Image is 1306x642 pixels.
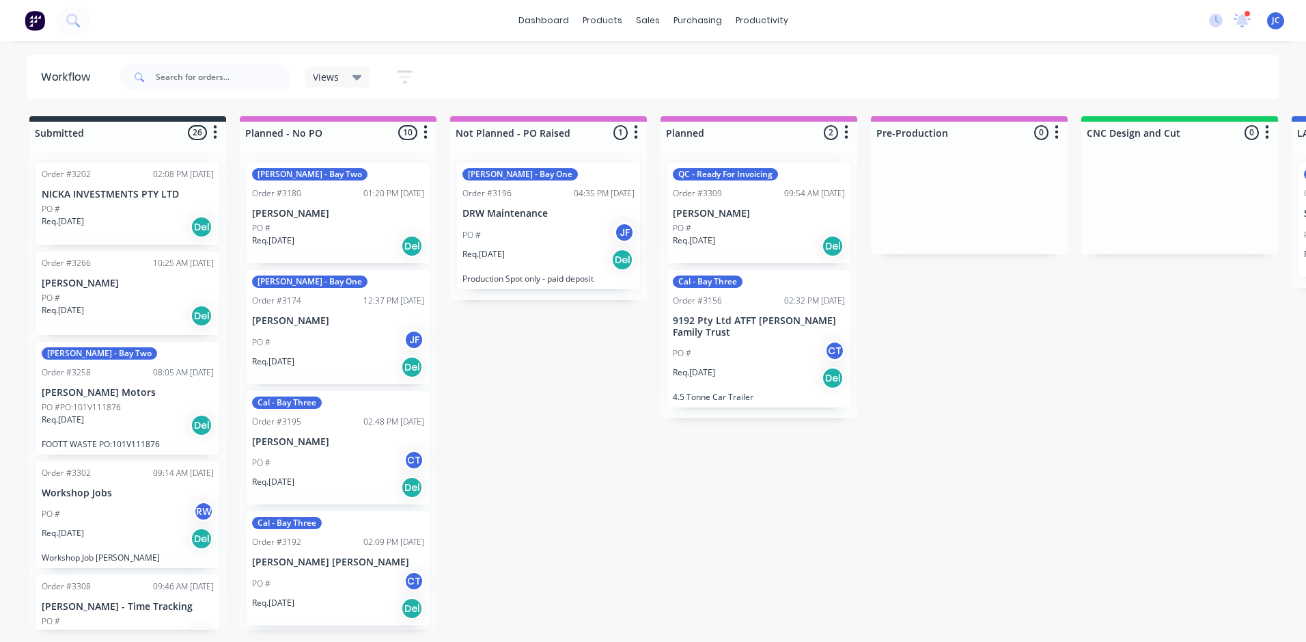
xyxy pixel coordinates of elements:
[153,580,214,593] div: 09:46 AM [DATE]
[401,598,423,619] div: Del
[512,10,576,31] a: dashboard
[667,163,850,263] div: QC - Ready For InvoicingOrder #330909:54 AM [DATE][PERSON_NAME]PO #Req.[DATE]Del
[252,315,424,327] p: [PERSON_NAME]
[42,401,121,414] p: PO #PO:101V111876
[156,64,291,91] input: Search for orders...
[252,235,294,247] p: Req. [DATE]
[25,10,45,31] img: Factory
[673,347,691,360] p: PO #
[252,187,301,200] div: Order #3180
[252,208,424,219] p: [PERSON_NAME]
[191,305,212,327] div: Del
[191,216,212,238] div: Del
[191,528,212,550] div: Del
[667,270,850,408] div: Cal - Bay ThreeOrder #315602:32 PM [DATE]9192 Pty Ltd ATFT [PERSON_NAME] Family TrustPO #CTReq.[D...
[247,511,430,626] div: Cal - Bay ThreeOrder #319202:09 PM [DATE][PERSON_NAME] [PERSON_NAME]PO #CTReq.[DATE]Del
[401,235,423,257] div: Del
[404,450,424,470] div: CT
[42,168,91,180] div: Order #3202
[673,168,778,180] div: QC - Ready For Invoicing
[42,615,60,628] p: PO #
[252,416,301,428] div: Order #3195
[252,476,294,488] p: Req. [DATE]
[42,292,60,304] p: PO #
[252,397,322,409] div: Cal - Bay Three
[42,387,214,399] p: [PERSON_NAME] Motors
[673,208,845,219] p: [PERSON_NAME]
[247,270,430,384] div: [PERSON_NAME] - Bay OneOrder #317412:37 PM [DATE][PERSON_NAME]PO #JFReq.[DATE]Del
[363,536,424,548] div: 02:09 PM [DATE]
[824,340,845,361] div: CT
[673,392,845,402] p: 4.5 Tonne Car Trailer
[667,10,729,31] div: purchasing
[363,187,424,200] div: 01:20 PM [DATE]
[574,187,635,200] div: 04:35 PM [DATE]
[462,168,578,180] div: [PERSON_NAME] - Bay One
[42,467,91,479] div: Order #3302
[42,601,214,613] p: [PERSON_NAME] - Time Tracking
[462,248,505,260] p: Req. [DATE]
[611,249,633,271] div: Del
[614,222,635,243] div: JF
[252,457,270,469] p: PO #
[247,163,430,263] div: [PERSON_NAME] - Bay TwoOrder #318001:20 PM [DATE][PERSON_NAME]PO #Req.[DATE]Del
[784,295,845,307] div: 02:32 PM [DATE]
[247,391,430,505] div: Cal - Bay ThreeOrder #319502:48 PM [DATE][PERSON_NAME]PO #CTReq.[DATE]Del
[153,366,214,379] div: 08:05 AM [DATE]
[153,168,214,180] div: 02:08 PM [DATE]
[252,336,270,349] p: PO #
[673,235,715,247] p: Req. [DATE]
[252,597,294,609] p: Req. [DATE]
[153,467,214,479] div: 09:14 AM [DATE]
[42,257,91,269] div: Order #3266
[822,235,844,257] div: Del
[673,295,722,307] div: Order #3156
[629,10,667,31] div: sales
[252,578,270,590] p: PO #
[42,527,84,539] p: Req. [DATE]
[729,10,795,31] div: productivity
[36,342,219,455] div: [PERSON_NAME] - Bay TwoOrder #325808:05 AM [DATE][PERSON_NAME] MotorsPO #PO:101V111876Req.[DATE]D...
[42,414,84,426] p: Req. [DATE]
[252,356,294,368] p: Req. [DATE]
[462,273,635,284] p: Production Spot only - paid deposit
[404,571,424,591] div: CT
[36,163,219,245] div: Order #320202:08 PM [DATE]NICKA INVESTMENTS PTY LTDPO #Req.[DATE]Del
[42,189,214,200] p: NICKA INVESTMENTS PTY LTD
[191,414,212,436] div: Del
[252,517,322,529] div: Cal - Bay Three
[363,416,424,428] div: 02:48 PM [DATE]
[462,208,635,219] p: DRW Maintenance
[42,628,84,640] p: Req. [DATE]
[822,367,844,389] div: Del
[252,436,424,448] p: [PERSON_NAME]
[673,187,722,200] div: Order #3309
[42,580,91,593] div: Order #3308
[42,487,214,499] p: Workshop Jobs
[42,439,214,449] p: FOOTT WASTE PO:101V111876
[193,501,214,522] div: RW
[42,304,84,317] p: Req. [DATE]
[457,163,640,289] div: [PERSON_NAME] - Bay OneOrder #319604:35 PM [DATE]DRW MaintenancePO #JFReq.[DATE]DelProduction Spo...
[42,215,84,228] p: Req. [DATE]
[673,276,742,288] div: Cal - Bay Three
[42,347,157,360] div: [PERSON_NAME] - Bay Two
[673,315,845,338] p: 9192 Pty Ltd ATFT [PERSON_NAME] Family Trust
[404,330,424,350] div: JF
[36,252,219,335] div: Order #326610:25 AM [DATE][PERSON_NAME]PO #Req.[DATE]Del
[42,508,60,520] p: PO #
[576,10,629,31] div: products
[42,366,91,379] div: Order #3258
[42,552,214,563] p: Workshop Job [PERSON_NAME]
[401,356,423,378] div: Del
[462,187,512,200] div: Order #3196
[401,477,423,498] div: Del
[252,536,301,548] div: Order #3192
[673,222,691,235] p: PO #
[252,557,424,568] p: [PERSON_NAME] [PERSON_NAME]
[252,222,270,235] p: PO #
[313,70,339,84] span: Views
[462,229,481,241] p: PO #
[153,257,214,269] div: 10:25 AM [DATE]
[1272,14,1280,27] span: JC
